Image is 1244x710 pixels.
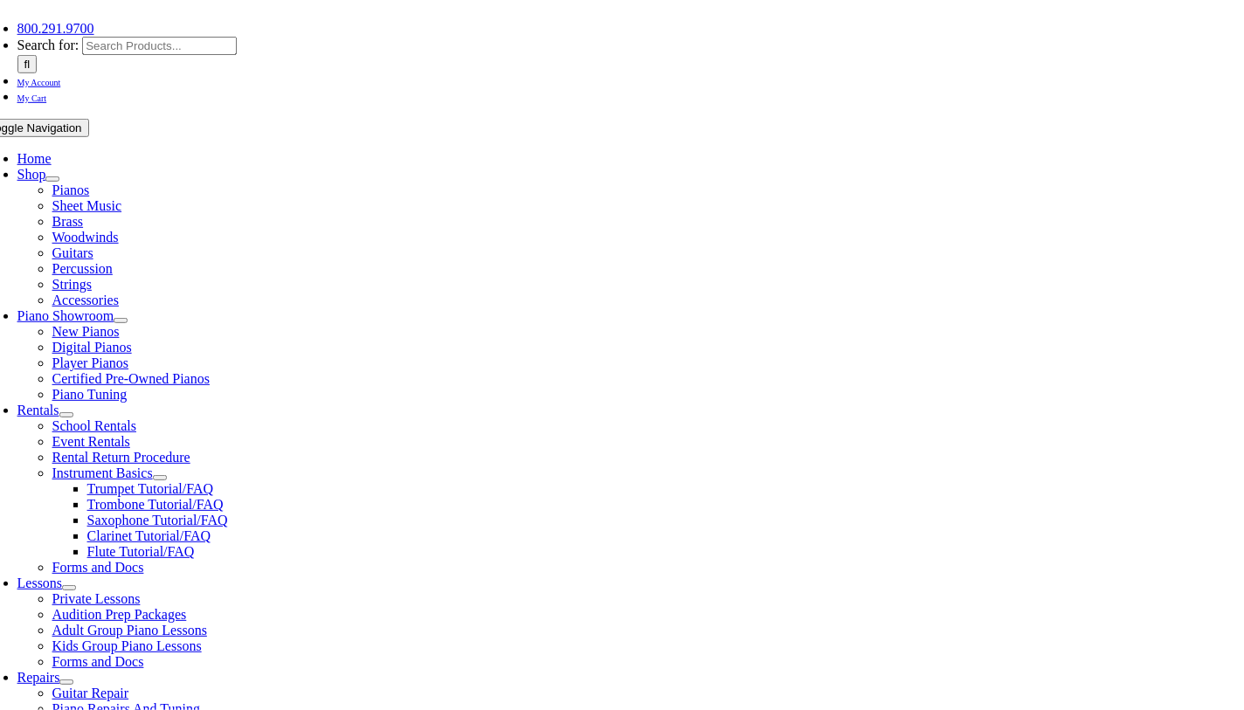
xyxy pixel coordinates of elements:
[52,214,84,229] a: Brass
[17,308,114,323] a: Piano Showroom
[52,623,207,638] a: Adult Group Piano Lessons
[52,654,144,669] a: Forms and Docs
[52,418,136,433] a: School Rentals
[52,340,132,355] a: Digital Pianos
[17,167,46,182] a: Shop
[87,528,211,543] a: Clarinet Tutorial/FAQ
[87,481,213,496] a: Trumpet Tutorial/FAQ
[52,638,202,653] a: Kids Group Piano Lessons
[87,513,228,527] a: Saxophone Tutorial/FAQ
[62,585,76,590] button: Open submenu of Lessons
[45,176,59,182] button: Open submenu of Shop
[17,576,63,590] a: Lessons
[52,434,130,449] a: Event Rentals
[52,387,128,402] a: Piano Tuning
[52,355,129,370] a: Player Pianos
[17,93,47,103] span: My Cart
[59,412,73,417] button: Open submenu of Rentals
[52,465,153,480] a: Instrument Basics
[52,230,119,245] a: Woodwinds
[114,318,128,323] button: Open submenu of Piano Showroom
[52,450,190,465] a: Rental Return Procedure
[17,55,38,73] input: Search
[52,324,120,339] a: New Pianos
[52,560,144,575] a: Forms and Docs
[17,38,79,52] span: Search for:
[87,497,224,512] a: Trombone Tutorial/FAQ
[52,607,187,622] a: Audition Prep Packages
[52,183,90,197] a: Pianos
[52,371,210,386] a: Certified Pre-Owned Pianos
[17,73,61,88] a: My Account
[82,37,237,55] input: Search Products...
[17,151,52,166] a: Home
[17,78,61,87] span: My Account
[59,679,73,685] button: Open submenu of Repairs
[52,591,141,606] a: Private Lessons
[52,277,92,292] a: Strings
[52,261,113,276] a: Percussion
[17,403,59,417] a: Rentals
[52,245,93,260] a: Guitars
[153,475,167,480] button: Open submenu of Instrument Basics
[17,670,60,685] a: Repairs
[52,198,122,213] a: Sheet Music
[52,293,119,307] a: Accessories
[52,686,129,700] a: Guitar Repair
[17,21,94,36] a: 800.291.9700
[87,544,195,559] a: Flute Tutorial/FAQ
[17,89,47,104] a: My Cart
